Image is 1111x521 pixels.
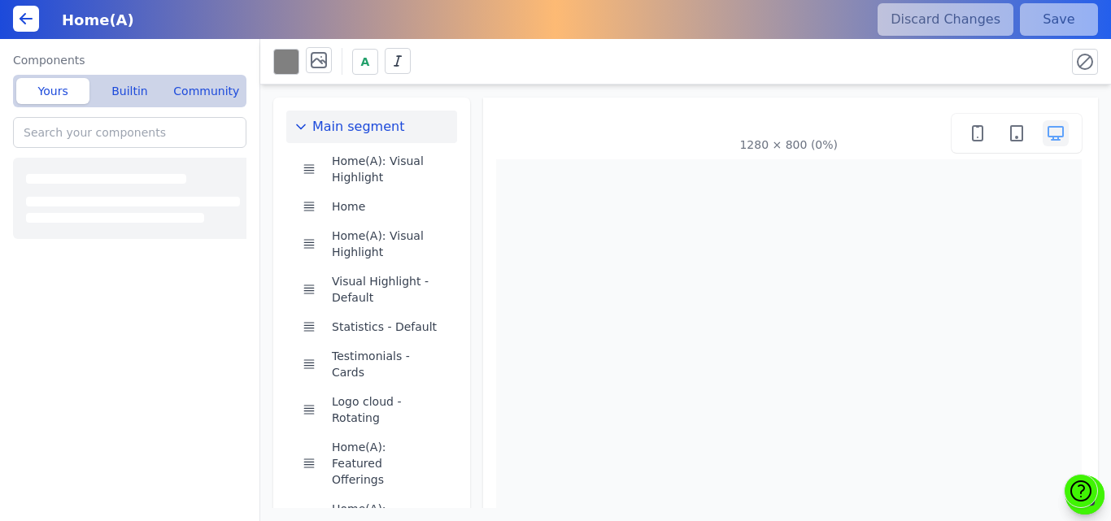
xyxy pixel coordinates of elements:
button: Background color [273,49,299,75]
button: Italics [385,48,411,74]
button: Main segment [286,111,457,143]
span: A [361,54,370,70]
button: Background image [306,47,332,73]
button: Drag to reorder [299,159,319,179]
button: Yours [16,78,89,104]
button: Visual Highlight - Default [325,267,444,312]
input: Search your components [13,117,246,148]
button: Home [325,192,444,221]
button: Drag to reorder [299,197,319,216]
button: Testimonials - Cards [325,341,444,387]
button: Home(A): Visual Highlight [325,221,444,267]
span: Main segment [312,117,404,137]
button: Drag to reorder [299,454,319,473]
button: Builtin [93,78,166,104]
button: Desktop [1043,120,1069,146]
button: Logo cloud - Rotating [325,387,444,432]
button: Drag to reorder [299,317,319,336]
label: Components [13,52,246,68]
button: A [352,49,378,75]
button: Home(A): Featured Offerings [325,432,444,494]
button: Community [170,78,243,104]
button: Drag to reorder [299,234,319,254]
button: Save [1020,3,1098,36]
button: Home(A): Visual Highlight [325,146,444,192]
button: Mobile [965,120,991,146]
button: Drag to reorder [299,400,319,419]
div: 1280 × 800 (0%) [739,137,838,153]
button: Statistics - Default [325,312,444,341]
button: Drag to reorder [299,280,319,299]
button: Reset all styles [1072,49,1098,75]
button: Drag to reorder [299,354,319,374]
button: Tablet [1004,120,1030,146]
button: Discard Changes [878,3,1013,36]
